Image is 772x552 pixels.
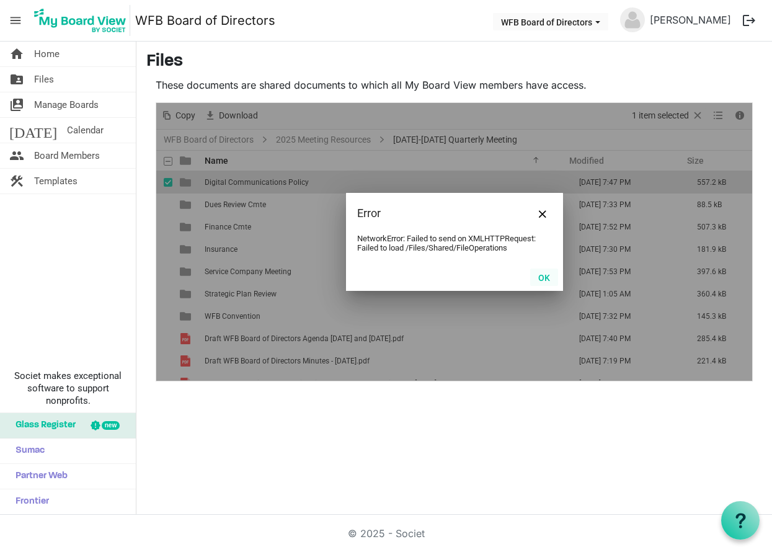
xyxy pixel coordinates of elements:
[146,51,762,73] h3: Files
[533,204,552,223] button: Close
[530,269,558,286] button: OK
[135,8,275,33] a: WFB Board of Directors
[34,143,100,168] span: Board Members
[34,67,54,92] span: Files
[357,204,513,223] div: Error
[156,78,753,92] p: These documents are shared documents to which all My Board View members have access.
[30,5,135,36] a: My Board View Logo
[34,169,78,194] span: Templates
[9,169,24,194] span: construction
[620,7,645,32] img: no-profile-picture.svg
[357,234,552,252] div: NetworkError: Failed to send on XMLHTTPRequest: Failed to load /Files/Shared/FileOperations
[9,92,24,117] span: switch_account
[34,92,99,117] span: Manage Boards
[34,42,60,66] span: Home
[736,7,762,33] button: logout
[30,5,130,36] img: My Board View Logo
[67,118,104,143] span: Calendar
[645,7,736,32] a: [PERSON_NAME]
[9,464,68,489] span: Partner Web
[102,421,120,430] div: new
[9,143,24,168] span: people
[348,527,425,540] a: © 2025 - Societ
[6,370,130,407] span: Societ makes exceptional software to support nonprofits.
[9,67,24,92] span: folder_shared
[9,413,76,438] span: Glass Register
[9,118,57,143] span: [DATE]
[9,42,24,66] span: home
[4,9,27,32] span: menu
[493,13,608,30] button: WFB Board of Directors dropdownbutton
[9,489,49,514] span: Frontier
[9,438,45,463] span: Sumac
